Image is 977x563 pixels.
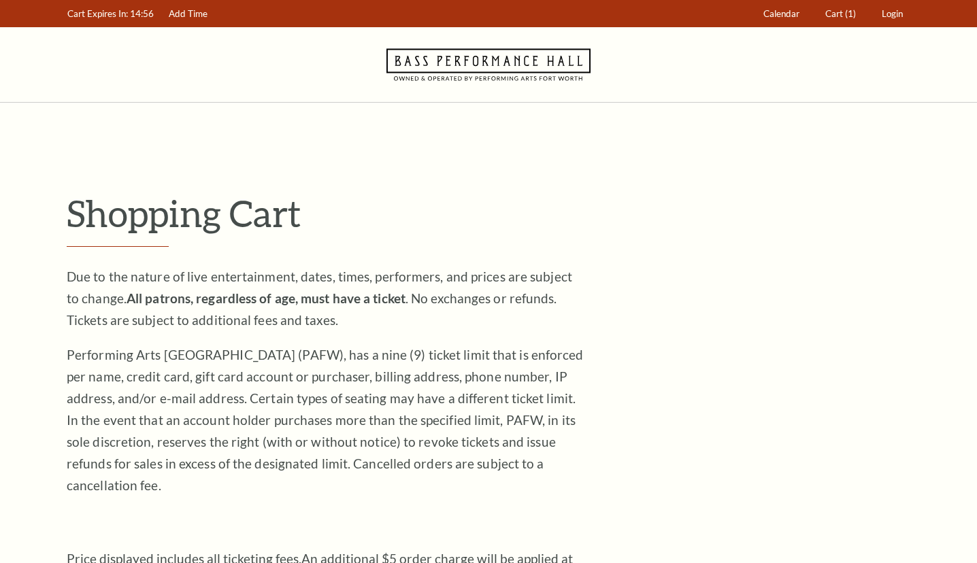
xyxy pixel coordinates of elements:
span: Calendar [763,8,799,19]
a: Add Time [163,1,214,27]
a: Login [876,1,910,27]
span: (1) [845,8,856,19]
p: Performing Arts [GEOGRAPHIC_DATA] (PAFW), has a nine (9) ticket limit that is enforced per name, ... [67,344,584,496]
a: Cart (1) [819,1,863,27]
p: Shopping Cart [67,191,910,235]
span: Login [882,8,903,19]
span: 14:56 [130,8,154,19]
span: Due to the nature of live entertainment, dates, times, performers, and prices are subject to chan... [67,269,572,328]
strong: All patrons, regardless of age, must have a ticket [127,290,405,306]
span: Cart Expires In: [67,8,128,19]
span: Cart [825,8,843,19]
a: Calendar [757,1,806,27]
